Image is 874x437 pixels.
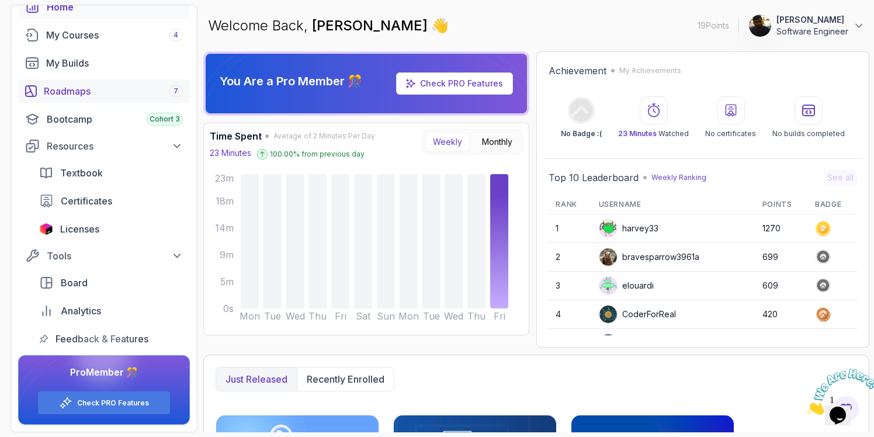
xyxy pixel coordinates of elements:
h3: Time Spent [210,129,262,143]
p: You Are a Pro Member 🎊 [220,73,362,89]
td: 5 [549,329,591,358]
tspan: Sun [377,310,395,322]
div: My Builds [46,56,183,70]
a: Check PRO Features [396,72,513,95]
span: Analytics [61,304,101,318]
p: No builds completed [772,129,845,138]
button: user profile image[PERSON_NAME]Software Engineer [748,14,865,37]
span: [PERSON_NAME] [312,17,431,34]
tspan: Fri [494,310,505,322]
td: 3 [549,272,591,300]
img: user profile image [599,248,617,266]
tspan: Mon [240,310,260,322]
span: 23 Minutes [618,129,657,138]
tspan: Wed [286,310,305,322]
a: certificates [32,189,190,213]
th: Rank [549,195,591,214]
p: No Badge :( [561,129,602,138]
tspan: Tue [264,310,281,322]
span: Average of 2 Minutes Per Day [273,131,375,141]
button: Resources [18,136,190,157]
th: Badge [808,195,857,214]
div: Bootcamp [47,112,183,126]
div: bravesparrow3961a [599,248,699,266]
tspan: Tue [423,310,440,322]
span: Certificates [61,194,112,208]
span: 1 [5,5,9,15]
div: Resources [47,139,183,153]
tspan: Fri [335,310,346,322]
div: My Courses [46,28,183,42]
p: Welcome Back, [208,16,449,35]
span: Cohort 3 [150,115,180,124]
button: Recently enrolled [297,367,394,391]
span: 7 [174,86,178,96]
a: analytics [32,299,190,322]
tspan: 23m [215,172,234,184]
p: Software Engineer [776,26,848,37]
tspan: 9m [220,249,234,261]
img: jetbrains icon [39,223,53,235]
img: default monster avatar [599,277,617,294]
img: default monster avatar [599,220,617,237]
a: Check PRO Features [77,398,149,408]
button: Tools [18,245,190,266]
tspan: Thu [467,310,485,322]
td: 4 [549,300,591,329]
a: textbook [32,161,190,185]
p: 100.00 % from previous day [270,150,365,159]
div: CoderForReal [599,305,676,324]
tspan: 14m [215,222,234,234]
td: 420 [755,300,808,329]
a: board [32,271,190,294]
div: harvey33 [599,219,658,238]
span: Board [61,276,88,290]
tspan: 18m [216,195,234,207]
span: 👋 [431,16,449,35]
p: 19 Points [698,20,729,32]
a: licenses [32,217,190,241]
p: Recently enrolled [307,372,384,386]
button: Just released [216,367,297,391]
tspan: 5m [220,276,234,287]
img: user profile image [599,306,617,323]
p: No certificates [705,129,756,138]
img: Chat attention grabber [5,5,77,51]
td: 2 [549,243,591,272]
tspan: 0s [223,303,234,314]
tspan: Wed [444,310,463,322]
iframe: chat widget [802,364,874,419]
a: builds [18,51,190,75]
span: 4 [174,30,178,40]
h2: Achievement [549,64,606,78]
h2: Top 10 Leaderboard [549,171,639,185]
p: Just released [226,372,287,386]
tspan: Mon [398,310,419,322]
button: See all [824,169,857,186]
button: Check PRO Features [37,391,171,415]
span: Feedback & Features [56,332,148,346]
th: Points [755,195,808,214]
img: user profile image [599,334,617,352]
td: 699 [755,243,808,272]
a: feedback [32,327,190,351]
div: Roadmaps [44,84,183,98]
p: My Achievements [619,66,681,75]
button: Weekly [425,132,470,152]
td: 362 [755,329,808,358]
th: Username [592,195,755,214]
button: Monthly [474,132,520,152]
span: Textbook [60,166,103,180]
tspan: Thu [308,310,327,322]
p: [PERSON_NAME] [776,14,848,26]
tspan: Sat [356,310,371,322]
div: Apply5489 [599,334,665,352]
a: bootcamp [18,107,190,131]
td: 609 [755,272,808,300]
a: roadmaps [18,79,190,103]
span: Licenses [60,222,99,236]
td: 1 [549,214,591,243]
a: Check PRO Features [420,78,503,88]
div: elouardi [599,276,654,295]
